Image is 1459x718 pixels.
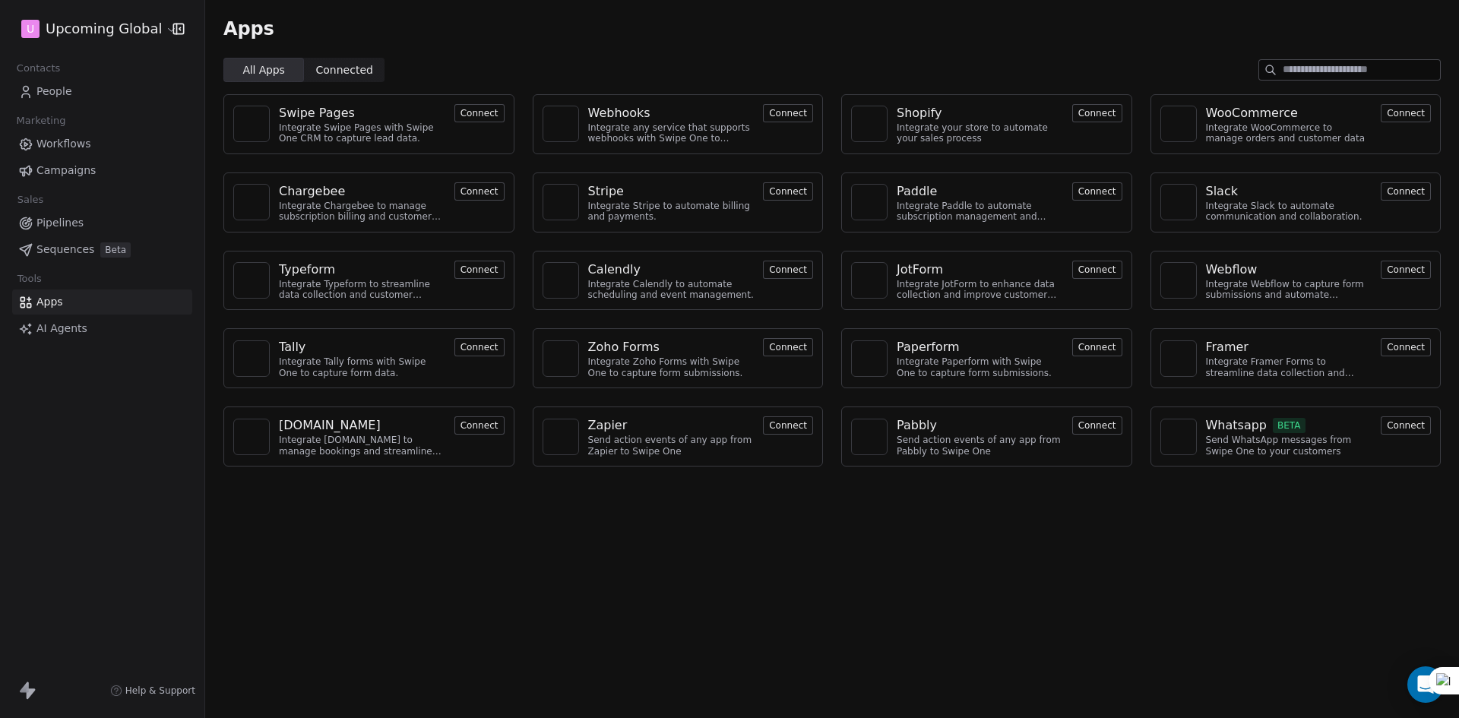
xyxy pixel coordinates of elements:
a: NA [1160,419,1197,455]
span: Apps [36,294,63,310]
div: Whatsapp [1206,416,1268,435]
button: Connect [1072,261,1122,279]
div: Calendly [588,261,641,279]
span: Upcoming Global [46,19,162,39]
a: NA [851,106,888,142]
img: NA [858,347,881,370]
button: Connect [1381,416,1431,435]
a: NA [1160,184,1197,220]
div: Integrate Stripe to automate billing and payments. [588,201,755,223]
span: Beta [100,242,131,258]
img: NA [1167,347,1190,370]
a: WhatsappBETA [1206,416,1372,435]
span: Campaigns [36,163,96,179]
a: Paddle [897,182,1063,201]
div: Integrate Tally forms with Swipe One to capture form data. [279,356,445,378]
a: Connect [454,262,505,277]
a: Webflow [1206,261,1372,279]
a: NA [1160,262,1197,299]
img: NA [240,112,263,135]
img: NA [1167,112,1190,135]
img: NA [858,425,881,448]
a: Shopify [897,104,1063,122]
img: NA [240,191,263,214]
span: AI Agents [36,321,87,337]
a: NA [851,184,888,220]
button: Connect [1072,416,1122,435]
a: Connect [1381,106,1431,120]
div: Send action events of any app from Zapier to Swipe One [588,435,755,457]
div: Integrate Paperform with Swipe One to capture form submissions. [897,356,1063,378]
div: Open Intercom Messenger [1407,666,1444,703]
a: NA [543,340,579,377]
span: Tools [11,267,48,290]
span: Pipelines [36,215,84,231]
span: Help & Support [125,685,195,697]
div: Paddle [897,182,937,201]
div: Stripe [588,182,624,201]
a: Chargebee [279,182,445,201]
a: Connect [1072,106,1122,120]
div: Integrate Framer Forms to streamline data collection and customer engagement. [1206,356,1372,378]
span: People [36,84,72,100]
button: Connect [454,182,505,201]
div: Swipe Pages [279,104,355,122]
div: Zoho Forms [588,338,660,356]
div: Paperform [897,338,960,356]
a: Campaigns [12,158,192,183]
a: [DOMAIN_NAME] [279,416,445,435]
a: NA [851,340,888,377]
a: NA [851,419,888,455]
button: Connect [454,416,505,435]
a: Apps [12,289,192,315]
div: Pabbly [897,416,937,435]
a: NA [233,184,270,220]
div: Send action events of any app from Pabbly to Swipe One [897,435,1063,457]
div: [DOMAIN_NAME] [279,416,381,435]
a: Connect [1381,340,1431,354]
a: Webhooks [588,104,755,122]
a: NA [543,184,579,220]
div: Integrate Calendly to automate scheduling and event management. [588,279,755,301]
span: Contacts [10,57,67,80]
button: Connect [1072,104,1122,122]
a: Connect [763,184,813,198]
div: Integrate JotForm to enhance data collection and improve customer engagement. [897,279,1063,301]
a: Connect [1381,418,1431,432]
button: Connect [1381,104,1431,122]
button: Connect [1381,338,1431,356]
span: Marketing [10,109,72,132]
a: Connect [454,184,505,198]
div: Integrate Swipe Pages with Swipe One CRM to capture lead data. [279,122,445,144]
button: Connect [763,338,813,356]
div: Tally [279,338,305,356]
div: Webflow [1206,261,1258,279]
button: Connect [1072,338,1122,356]
button: Connect [1072,182,1122,201]
a: SequencesBeta [12,237,192,262]
a: Pipelines [12,210,192,236]
img: NA [858,112,881,135]
a: Calendly [588,261,755,279]
div: Integrate any service that supports webhooks with Swipe One to capture and automate data workflows. [588,122,755,144]
span: BETA [1273,418,1306,433]
a: Workflows [12,131,192,157]
a: NA [233,262,270,299]
button: Connect [1381,261,1431,279]
a: Help & Support [110,685,195,697]
a: Slack [1206,182,1372,201]
a: Framer [1206,338,1372,356]
div: Integrate Chargebee to manage subscription billing and customer data. [279,201,445,223]
a: People [12,79,192,104]
a: Connect [454,418,505,432]
img: NA [240,347,263,370]
a: Connect [1072,262,1122,277]
button: Connect [763,416,813,435]
span: Sequences [36,242,94,258]
a: Stripe [588,182,755,201]
img: NA [1167,425,1190,448]
img: NA [549,425,572,448]
div: Integrate Zoho Forms with Swipe One to capture form submissions. [588,356,755,378]
div: WooCommerce [1206,104,1298,122]
button: Connect [454,338,505,356]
